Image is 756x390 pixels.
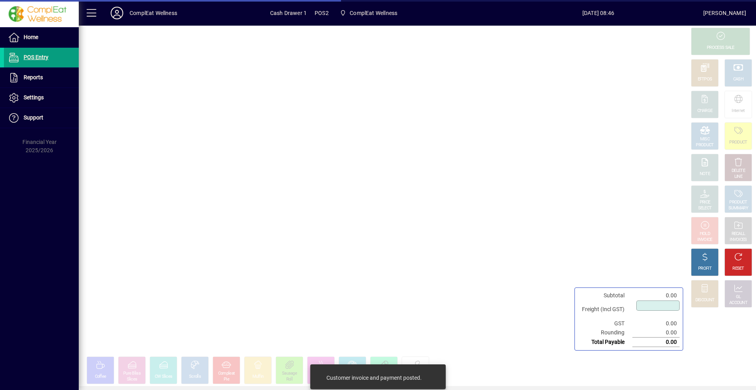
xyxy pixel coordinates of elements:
[155,374,172,380] div: CW Slices
[728,205,748,211] div: SUMMARY
[578,328,632,338] td: Rounding
[695,297,714,303] div: DISCOUNT
[700,200,710,205] div: PRICE
[732,168,745,174] div: DELETE
[732,108,745,114] div: Internet
[189,374,201,380] div: Scrolls
[286,377,293,383] div: Roll
[493,7,703,19] span: [DATE] 08:46
[218,371,235,377] div: Compleat
[578,291,632,300] td: Subtotal
[707,45,734,51] div: PROCESS SALE
[130,7,177,19] div: ComplEat Wellness
[700,231,710,237] div: HOLD
[632,319,680,328] td: 0.00
[95,374,106,380] div: Coffee
[578,300,632,319] td: Freight (Incl GST)
[632,328,680,338] td: 0.00
[733,77,743,82] div: CASH
[24,114,43,121] span: Support
[632,338,680,347] td: 0.00
[4,88,79,108] a: Settings
[4,28,79,47] a: Home
[696,142,713,148] div: PRODUCT
[698,205,712,211] div: SELECT
[24,74,43,80] span: Reports
[127,377,137,383] div: Slices
[350,7,397,19] span: ComplEat Wellness
[698,77,712,82] div: EFTPOS
[4,68,79,88] a: Reports
[732,231,745,237] div: RECALL
[270,7,307,19] span: Cash Drawer 1
[282,371,297,377] div: Sausage
[736,294,741,300] div: GL
[326,374,422,382] div: Customer invoice and payment posted.
[729,200,747,205] div: PRODUCT
[729,300,747,306] div: ACCOUNT
[700,136,710,142] div: MISC
[734,174,742,180] div: LINE
[24,34,38,40] span: Home
[697,237,712,243] div: INVOICE
[24,94,44,101] span: Settings
[104,6,130,20] button: Profile
[4,108,79,128] a: Support
[703,7,746,19] div: [PERSON_NAME]
[729,140,747,146] div: PRODUCT
[698,266,712,272] div: PROFIT
[337,6,400,20] span: ComplEat Wellness
[632,291,680,300] td: 0.00
[224,377,229,383] div: Pie
[732,266,744,272] div: RESET
[730,237,747,243] div: INVOICES
[697,108,713,114] div: CHARGE
[123,371,141,377] div: Pure Bliss
[578,319,632,328] td: GST
[24,54,48,60] span: POS Entry
[700,171,710,177] div: NOTE
[578,338,632,347] td: Total Payable
[315,7,329,19] span: POS2
[252,374,264,380] div: Muffin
